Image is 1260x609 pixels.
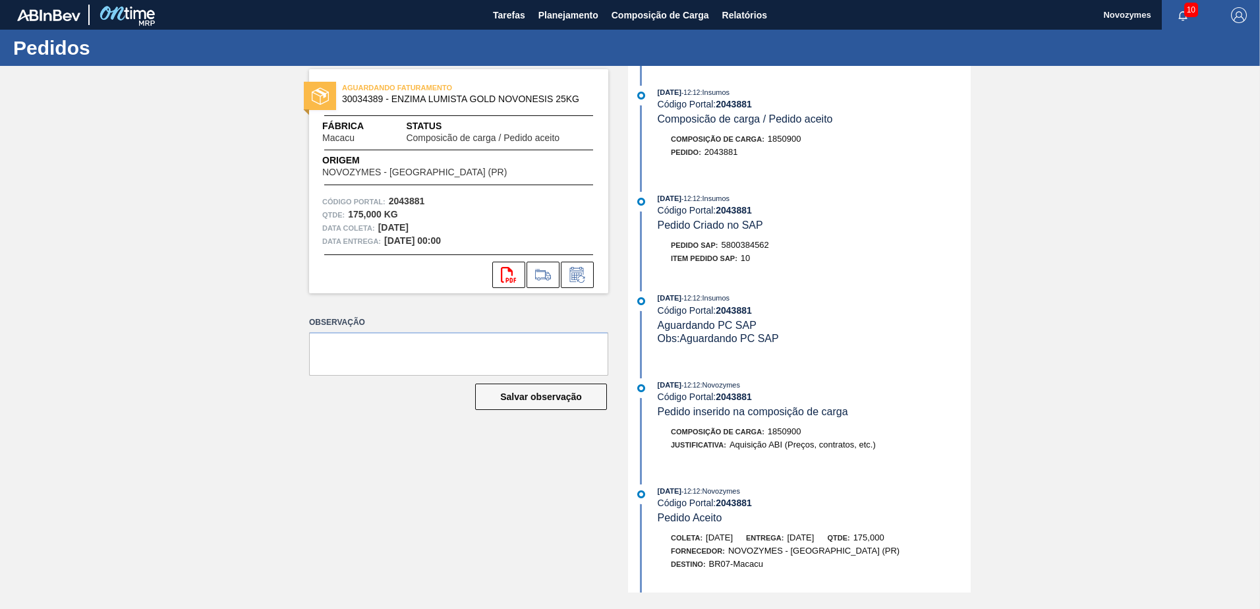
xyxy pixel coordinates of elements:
[827,534,849,542] span: Qtde:
[700,487,740,495] span: : Novozymes
[658,194,681,202] span: [DATE]
[853,533,884,542] span: 175,000
[1162,6,1204,24] button: Notificações
[658,391,971,402] div: Código Portal:
[637,198,645,206] img: atual
[309,313,608,332] label: Observação
[787,533,814,542] span: [DATE]
[658,219,763,231] span: Pedido Criado no SAP
[681,488,700,495] span: - 12:12
[681,195,700,202] span: - 12:12
[527,262,559,288] div: Ir para Composição de Carga
[700,88,730,96] span: : Insumos
[716,498,752,508] strong: 2043881
[700,194,730,202] span: : Insumos
[681,295,700,302] span: - 12:12
[322,154,544,167] span: Origem
[722,7,767,23] span: Relatórios
[671,148,701,156] span: Pedido :
[658,320,757,331] span: Aguardando PC SAP
[768,426,801,436] span: 1850900
[658,99,971,109] div: Código Portal:
[658,113,833,125] span: Composicão de carga / Pedido aceito
[493,7,525,23] span: Tarefas
[612,7,709,23] span: Composição de Carga
[658,498,971,508] div: Código Portal:
[1184,3,1198,17] span: 10
[671,254,737,262] span: Item pedido SAP:
[671,560,706,568] span: Destino:
[700,381,740,389] span: : Novozymes
[475,384,607,410] button: Salvar observação
[671,241,718,249] span: Pedido SAP:
[322,119,396,133] span: Fábrica
[658,88,681,96] span: [DATE]
[378,222,409,233] strong: [DATE]
[716,391,752,402] strong: 2043881
[637,297,645,305] img: atual
[322,133,355,143] span: Macacu
[322,208,345,221] span: Qtde :
[716,205,752,216] strong: 2043881
[681,89,700,96] span: - 12:12
[637,490,645,498] img: atual
[492,262,525,288] div: Abrir arquivo PDF
[322,167,507,177] span: NOVOZYMES - [GEOGRAPHIC_DATA] (PR)
[384,235,441,246] strong: [DATE] 00:00
[322,221,375,235] span: Data coleta:
[741,253,750,263] span: 10
[312,88,329,105] img: status
[658,294,681,302] span: [DATE]
[538,7,598,23] span: Planejamento
[671,547,725,555] span: Fornecedor:
[637,92,645,100] img: atual
[671,441,726,449] span: Justificativa:
[728,546,900,556] span: NOVOZYMES - [GEOGRAPHIC_DATA] (PR)
[658,333,779,344] span: Obs: Aguardando PC SAP
[658,305,971,316] div: Código Portal:
[13,40,247,55] h1: Pedidos
[671,428,764,436] span: Composição de Carga :
[768,134,801,144] span: 1850900
[704,147,738,157] span: 2043881
[716,99,752,109] strong: 2043881
[658,205,971,216] div: Código Portal:
[658,487,681,495] span: [DATE]
[1231,7,1247,23] img: Logout
[681,382,700,389] span: - 12:12
[700,294,730,302] span: : Insumos
[406,133,559,143] span: Composicão de carga / Pedido aceito
[709,559,763,569] span: BR07-Macacu
[658,381,681,389] span: [DATE]
[406,119,595,133] span: Status
[561,262,594,288] div: Informar alteração no pedido
[17,9,80,21] img: TNhmsLtSVTkK8tSr43FrP2fwEKptu5GPRR3wAAAABJRU5ErkJggg==
[722,240,769,250] span: 5800384562
[658,512,722,523] span: Pedido Aceito
[389,196,425,206] strong: 2043881
[658,406,848,417] span: Pedido inserido na composição de carga
[671,135,764,143] span: Composição de Carga :
[322,235,381,248] span: Data entrega:
[342,94,581,104] span: 30034389 - ENZIMA LUMISTA GOLD NOVONESIS 25KG
[671,534,702,542] span: Coleta:
[342,81,527,94] span: AGUARDANDO FATURAMENTO
[716,305,752,316] strong: 2043881
[706,533,733,542] span: [DATE]
[348,209,398,219] strong: 175,000 KG
[746,534,784,542] span: Entrega:
[730,440,876,449] span: Aquisição ABI (Preços, contratos, etc.)
[322,195,386,208] span: Código Portal:
[637,384,645,392] img: atual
